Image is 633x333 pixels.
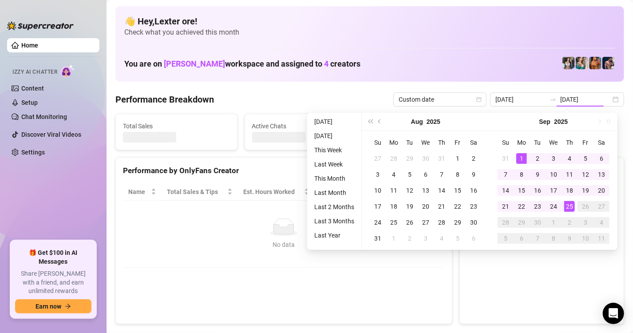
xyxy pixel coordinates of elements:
[315,183,373,201] th: Sales / Hour
[467,165,617,177] div: Sales by OnlyFans Creator
[162,183,238,201] th: Total Sales & Tips
[252,121,359,131] span: Active Chats
[378,187,432,197] span: Chat Conversion
[476,97,482,102] span: calendar
[21,99,38,106] a: Setup
[15,270,91,296] span: Share [PERSON_NAME] with a friend, and earn unlimited rewards
[132,240,436,250] div: No data
[123,165,445,177] div: Performance by OnlyFans Creator
[243,187,302,197] div: Est. Hours Worked
[562,57,575,69] img: Katy
[320,187,360,197] span: Sales / Hour
[128,187,149,197] span: Name
[124,15,615,28] h4: 👋 Hey, Lexter ore !
[560,95,611,104] input: End date
[124,59,360,69] h1: You are on workspace and assigned to creators
[550,96,557,103] span: to
[399,93,481,106] span: Custom date
[36,303,61,310] span: Earn now
[21,113,67,120] a: Chat Monitoring
[21,131,81,138] a: Discover Viral Videos
[21,85,44,92] a: Content
[167,187,226,197] span: Total Sales & Tips
[324,59,328,68] span: 4
[15,299,91,313] button: Earn nowarrow-right
[61,64,75,77] img: AI Chatter
[550,96,557,103] span: swap-right
[495,95,546,104] input: Start date
[124,28,615,37] span: Check what you achieved this month
[576,57,588,69] img: Zaddy
[21,42,38,49] a: Home
[115,93,214,106] h4: Performance Breakdown
[589,57,601,69] img: JG
[603,303,624,324] div: Open Intercom Messenger
[21,149,45,156] a: Settings
[381,121,488,131] span: Messages Sent
[123,183,162,201] th: Name
[123,121,230,131] span: Total Sales
[602,57,615,69] img: Axel
[65,303,71,309] span: arrow-right
[12,68,57,76] span: Izzy AI Chatter
[15,249,91,266] span: 🎁 Get $100 in AI Messages
[373,183,444,201] th: Chat Conversion
[164,59,225,68] span: [PERSON_NAME]
[7,21,74,30] img: logo-BBDzfeDw.svg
